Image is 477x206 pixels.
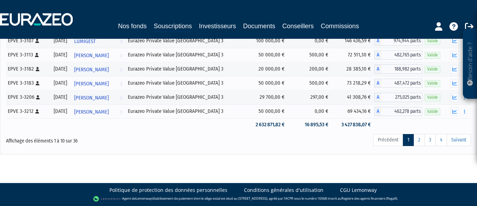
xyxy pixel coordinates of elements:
span: Valide [425,38,440,44]
span: Valide [425,108,440,115]
td: 50 000,00 € [246,76,288,90]
i: Voir l'investisseur [120,35,123,48]
td: 16 895,53 € [288,119,332,131]
span: A [374,93,381,102]
a: Suivant [447,134,471,146]
span: A [374,65,381,74]
i: [Français] Personne physique [36,67,40,71]
div: [DATE] [52,51,69,59]
div: A - Eurazeo Private Value Europe 3 [374,107,422,116]
a: Nos fonds [118,21,147,31]
img: logo-lemonway.png [93,195,120,202]
a: Conseillers [282,21,314,31]
a: Conditions générales d'utilisation [244,187,323,194]
i: Voir l'investisseur [120,49,123,62]
div: A - Eurazeo Private Value Europe 3 [374,93,422,102]
a: Politique de protection des données personnelles [109,187,227,194]
span: A [374,107,381,116]
td: 20 000,00 € [246,62,288,76]
a: [PERSON_NAME] [71,76,125,90]
span: 462,278 parts [381,107,422,116]
div: A - Eurazeo Private Value Europe 3 [374,65,422,74]
span: A [374,36,381,46]
span: [PERSON_NAME] [74,77,109,90]
a: LUMIGEST [71,34,125,48]
td: 41 308,76 € [332,90,374,104]
span: [PERSON_NAME] [74,91,109,104]
span: Valide [425,94,440,101]
td: 100 000,00 € [246,34,288,48]
a: CGU Lemonway [340,187,377,194]
span: [PERSON_NAME] [74,63,109,76]
div: Eurazeo Private Value [GEOGRAPHIC_DATA] 3 [128,37,244,44]
div: EPVE 3-3212 [8,108,47,115]
i: Voir l'investisseur [120,63,123,76]
div: EPVE 3-3183 [8,79,47,87]
div: A - Eurazeo Private Value Europe 3 [374,36,422,46]
td: 0,00 € [288,104,332,119]
div: Eurazeo Private Value [GEOGRAPHIC_DATA] 3 [128,93,244,101]
div: [DATE] [52,108,69,115]
a: Investisseurs [199,21,236,31]
span: [PERSON_NAME] [74,105,109,119]
div: [DATE] [52,37,69,44]
span: A [374,79,381,88]
i: [Français] Personne physique [35,39,39,43]
td: 297,00 € [288,90,332,104]
div: Affichage des éléments 1 à 10 sur 36 [6,133,194,145]
a: Lemonway [136,196,152,201]
a: 2 [413,134,425,146]
div: Eurazeo Private Value [GEOGRAPHIC_DATA] 3 [128,108,244,115]
div: EPVE 3-3182 [8,65,47,73]
div: [DATE] [52,79,69,87]
p: Besoin d'aide ? [466,32,474,96]
span: 188,982 parts [381,65,422,74]
a: Documents [243,21,275,31]
span: 482,765 parts [381,50,422,60]
span: 275,025 parts [381,93,422,102]
span: Valide [425,66,440,73]
a: Registre des agents financiers (Regafi) [341,196,397,201]
div: EPVE 3-3107 [8,37,47,44]
td: 73 218,29 € [332,76,374,90]
div: [DATE] [52,65,69,73]
i: [Français] Personne physique [36,81,40,85]
a: 1 [403,134,414,146]
div: Eurazeo Private Value [GEOGRAPHIC_DATA] 3 [128,79,244,87]
td: 2 632 871,82 € [246,119,288,131]
i: [Français] Personne physique [36,95,40,99]
span: A [374,50,381,60]
a: [PERSON_NAME] [71,48,125,62]
td: 500,00 € [288,76,332,90]
div: EPVE 3-3206 [8,93,47,101]
td: 69 434,16 € [332,104,374,119]
td: 0,00 € [288,34,332,48]
i: [Français] Personne physique [35,53,39,57]
a: 3 [424,134,436,146]
a: Souscriptions [154,21,192,32]
span: 487,472 parts [381,79,422,88]
td: 50 000,00 € [246,48,288,62]
a: [PERSON_NAME] [71,90,125,104]
a: 4 [435,134,447,146]
td: 28 385,10 € [332,62,374,76]
a: Commissions [321,21,359,31]
div: EPVE 3-3113 [8,51,47,59]
span: Valide [425,52,440,59]
div: [DATE] [52,93,69,101]
i: Voir l'investisseur [120,91,123,104]
td: 200,00 € [288,62,332,76]
a: [PERSON_NAME] [71,104,125,119]
span: 974,944 parts [381,36,422,46]
span: Valide [425,80,440,87]
td: 3 427 838,07 € [332,119,374,131]
div: A - Eurazeo Private Value Europe 3 [374,79,422,88]
td: 29 700,00 € [246,90,288,104]
i: Voir l'investisseur [120,77,123,90]
div: A - Eurazeo Private Value Europe 3 [374,50,422,60]
span: LUMIGEST [74,35,96,48]
a: [PERSON_NAME] [71,62,125,76]
div: Eurazeo Private Value [GEOGRAPHIC_DATA] 3 [128,51,244,59]
td: 500,00 € [288,48,332,62]
i: [Français] Personne physique [35,109,39,114]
